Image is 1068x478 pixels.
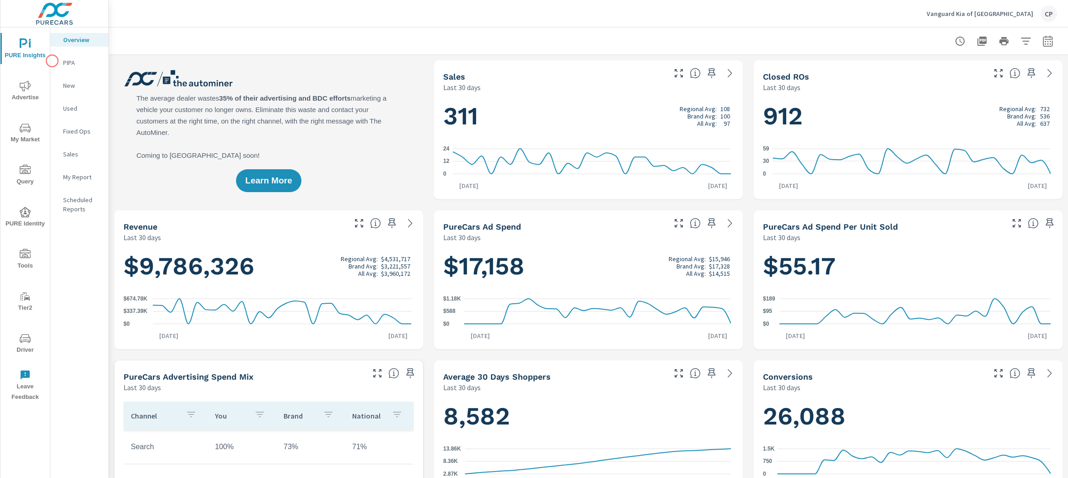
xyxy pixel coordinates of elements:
h5: Conversions [763,372,813,381]
span: Total cost of media for all PureCars channels for the selected dealership group over the selected... [690,218,701,229]
h5: Revenue [123,222,157,231]
text: 24 [443,145,450,152]
text: $1.18K [443,295,461,302]
a: See more details in report [1042,66,1057,81]
text: 12 [443,158,450,165]
text: 59 [763,145,769,152]
span: Average cost of advertising per each vehicle sold at the dealer over the selected date range. The... [1028,218,1039,229]
h1: $55.17 [763,251,1053,282]
text: 0 [763,471,766,477]
p: Channel [131,411,178,420]
p: Regional Avg: [999,105,1036,113]
p: $4,531,717 [381,255,410,263]
button: Make Fullscreen [370,366,385,381]
p: [DATE] [1021,331,1053,340]
text: 750 [763,458,772,465]
p: Sales [63,150,101,159]
p: [DATE] [464,331,496,340]
div: Sales [50,147,108,161]
p: Regional Avg: [341,255,378,263]
span: Save this to your personalized report [1024,366,1039,381]
p: Used [63,104,101,113]
span: Save this to your personalized report [704,216,719,231]
p: [DATE] [702,331,734,340]
text: 13.86K [443,446,461,452]
text: 0 [443,171,446,177]
text: 2.87K [443,471,458,477]
button: Learn More [236,169,301,192]
span: Tier2 [3,291,47,313]
p: Brand Avg: [349,263,378,270]
p: $14,515 [709,270,730,277]
span: Tools [3,249,47,271]
h5: PureCars Ad Spend [443,222,521,231]
td: 100% [208,435,276,458]
div: Scheduled Reports [50,193,108,216]
text: $337.39K [123,308,147,315]
button: Make Fullscreen [991,66,1006,81]
p: Last 30 days [123,382,161,393]
text: $95 [763,308,772,314]
h5: PureCars Advertising Spend Mix [123,372,253,381]
div: My Report [50,170,108,184]
p: [DATE] [779,331,811,340]
p: 97 [724,120,730,127]
p: [DATE] [382,331,414,340]
button: Apply Filters [1017,32,1035,50]
p: 100 [720,113,730,120]
p: Last 30 days [763,382,800,393]
div: Overview [50,33,108,47]
h1: 311 [443,101,734,132]
p: 536 [1040,113,1050,120]
p: 732 [1040,105,1050,113]
p: 108 [720,105,730,113]
a: See more details in report [1042,366,1057,381]
td: 71% [345,435,413,458]
p: All Avg: [358,270,378,277]
h1: $9,786,326 [123,251,414,282]
text: 8.36K [443,458,458,465]
span: This table looks at how you compare to the amount of budget you spend per channel as opposed to y... [388,368,399,379]
p: $3,221,557 [381,263,410,270]
a: See more details in report [723,66,737,81]
span: Number of vehicles sold by the dealership over the selected date range. [Source: This data is sou... [690,68,701,79]
div: PIPA [50,56,108,70]
span: My Market [3,123,47,145]
p: Overview [63,35,101,44]
span: Save this to your personalized report [704,366,719,381]
text: $0 [123,321,130,327]
span: PURE Identity [3,207,47,229]
p: Last 30 days [763,232,800,243]
p: Scheduled Reports [63,195,101,214]
span: Advertise [3,81,47,103]
button: Select Date Range [1039,32,1057,50]
p: Brand Avg: [676,263,706,270]
p: [DATE] [453,181,485,190]
div: nav menu [0,27,50,406]
button: Make Fullscreen [352,216,366,231]
p: Brand Avg: [1007,113,1036,120]
span: Driver [3,333,47,355]
span: The number of dealer-specified goals completed by a visitor. [Source: This data is provided by th... [1009,368,1020,379]
span: Save this to your personalized report [385,216,399,231]
td: 73% [276,435,345,458]
a: See more details in report [723,216,737,231]
p: All Avg: [686,270,706,277]
a: See more details in report [403,216,418,231]
p: New [63,81,101,90]
p: Last 30 days [443,82,481,93]
h1: 8,582 [443,401,734,432]
div: New [50,79,108,92]
p: Regional Avg: [669,255,706,263]
p: Vanguard Kia of [GEOGRAPHIC_DATA] [927,10,1033,18]
text: $674.78K [123,295,147,302]
text: 1.5K [763,446,775,452]
p: You [215,411,247,420]
span: Number of Repair Orders Closed by the selected dealership group over the selected time range. [So... [1009,68,1020,79]
span: Total sales revenue over the selected date range. [Source: This data is sourced from the dealer’s... [370,218,381,229]
span: Save this to your personalized report [403,366,418,381]
text: $189 [763,295,775,302]
button: "Export Report to PDF" [973,32,991,50]
p: [DATE] [773,181,805,190]
h5: Closed ROs [763,72,809,81]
